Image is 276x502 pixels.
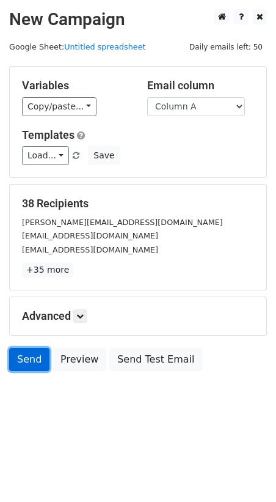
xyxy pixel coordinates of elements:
[9,42,146,51] small: Google Sheet:
[22,262,73,278] a: +35 more
[185,42,267,51] a: Daily emails left: 50
[22,128,74,141] a: Templates
[22,245,158,254] small: [EMAIL_ADDRESS][DOMAIN_NAME]
[22,79,129,92] h5: Variables
[64,42,145,51] a: Untitled spreadsheet
[22,309,254,323] h5: Advanced
[22,218,223,227] small: [PERSON_NAME][EMAIL_ADDRESS][DOMAIN_NAME]
[88,146,120,165] button: Save
[22,97,96,116] a: Copy/paste...
[109,348,202,371] a: Send Test Email
[185,40,267,54] span: Daily emails left: 50
[147,79,254,92] h5: Email column
[22,146,69,165] a: Load...
[22,231,158,240] small: [EMAIL_ADDRESS][DOMAIN_NAME]
[215,443,276,502] iframe: Chat Widget
[9,348,49,371] a: Send
[53,348,106,371] a: Preview
[9,9,267,30] h2: New Campaign
[22,197,254,210] h5: 38 Recipients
